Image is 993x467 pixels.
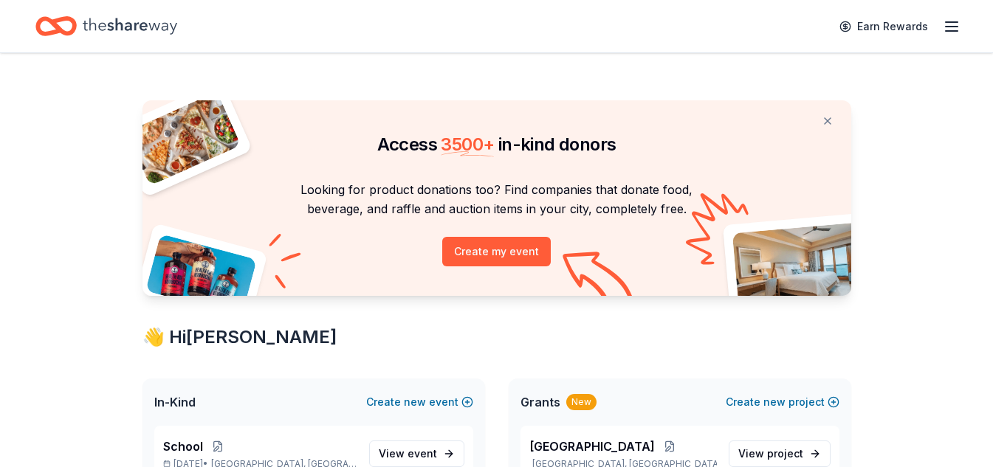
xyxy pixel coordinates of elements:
span: School [163,437,203,455]
span: View [379,445,437,463]
a: Earn Rewards [831,13,937,40]
button: Createnewevent [366,393,473,411]
span: new [404,393,426,411]
span: Access in-kind donors [377,134,616,155]
span: [GEOGRAPHIC_DATA] [529,437,655,455]
span: new [763,393,786,411]
a: View event [369,440,464,467]
p: Looking for product donations too? Find companies that donate food, beverage, and raffle and auct... [160,180,834,219]
button: Createnewproject [726,393,839,411]
span: project [767,447,803,460]
span: View [738,445,803,463]
span: 3500 + [441,134,494,155]
a: Home [35,9,177,44]
span: event [408,447,437,460]
div: 👋 Hi [PERSON_NAME] [142,325,851,349]
div: New [566,394,597,410]
img: Pizza [126,91,241,186]
span: In-Kind [154,393,196,411]
span: Grants [520,393,560,411]
a: View project [729,440,831,467]
button: Create my event [442,237,551,266]
img: Curvy arrow [563,252,636,307]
